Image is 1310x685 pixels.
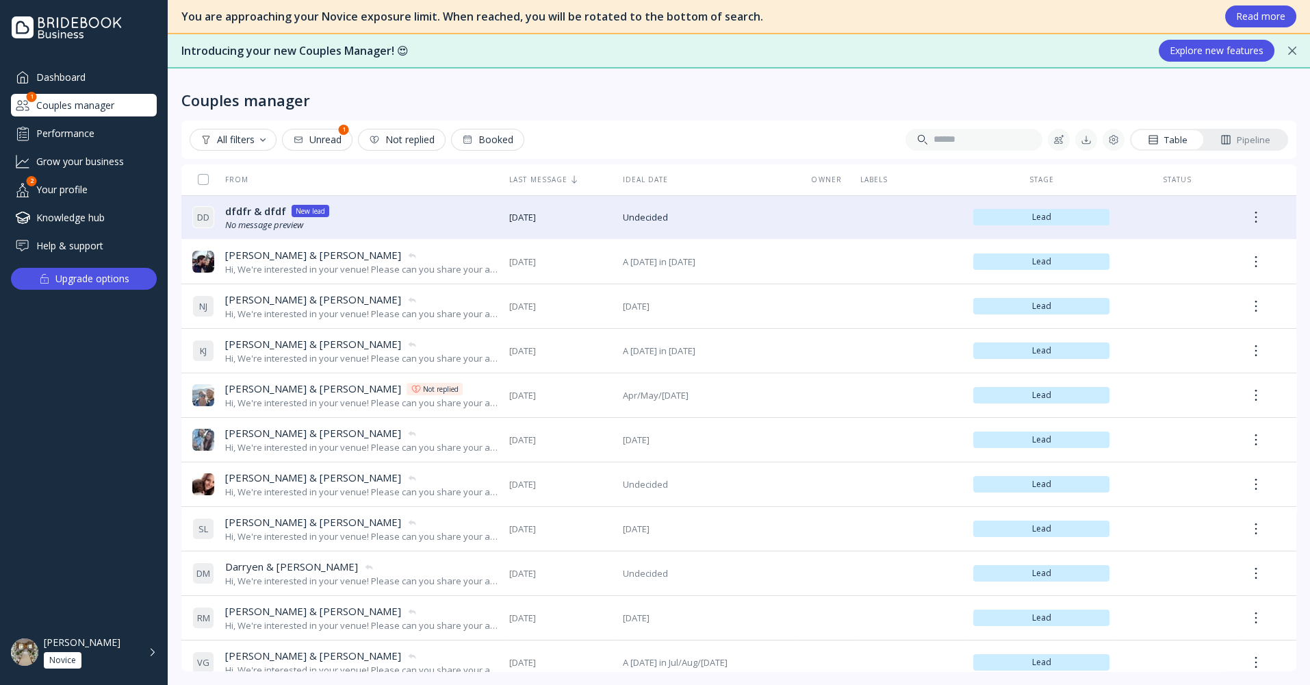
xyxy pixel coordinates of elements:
[462,134,513,145] div: Booked
[192,384,214,406] img: dpr=1,fit=cover,g=face,w=32,h=32
[225,560,358,574] span: Darryen & [PERSON_NAME]
[192,175,248,184] div: From
[509,300,611,313] span: [DATE]
[225,575,498,588] div: Hi, We're interested in your venue! Please can you share your availability around our ideal date,...
[27,92,37,102] div: 1
[192,473,214,495] img: dpr=1,fit=cover,g=face,w=32,h=32
[509,345,611,358] span: [DATE]
[296,206,325,216] div: New lead
[623,300,793,313] span: [DATE]
[192,651,214,673] div: V G
[225,619,498,632] div: Hi, We're interested in your venue! Please can you share your availability around our ideal date,...
[293,134,342,145] div: Unread
[1220,134,1270,147] div: Pipeline
[192,518,214,540] div: S L
[11,638,38,666] img: dpr=1,fit=cover,g=face,w=48,h=48
[509,567,611,580] span: [DATE]
[973,175,1109,184] div: Stage
[225,219,303,231] i: No message preview
[11,122,157,145] a: Performance
[1236,11,1285,22] div: Read more
[509,256,611,269] span: [DATE]
[225,426,401,440] span: [PERSON_NAME] & [PERSON_NAME]
[181,43,1145,59] div: Introducing your new Couples Manager! 😍
[623,567,793,580] span: Undecided
[225,441,498,454] div: Hi, We're interested in your venue! Please can you share your availability around our ideal date,...
[623,345,793,358] span: A [DATE] in [DATE]
[979,479,1104,490] span: Lead
[192,562,214,584] div: D M
[181,90,310,110] div: Couples manager
[55,269,129,288] div: Upgrade options
[192,429,214,451] img: dpr=1,fit=cover,g=face,w=32,h=32
[509,612,611,625] span: [DATE]
[1225,5,1296,27] button: Read more
[225,248,401,262] span: [PERSON_NAME] & [PERSON_NAME]
[623,478,793,491] span: Undecided
[509,175,611,184] div: Last message
[339,125,349,135] div: 1
[192,607,214,629] div: R M
[225,664,498,677] div: Hi, We're interested in your venue! Please can you share your availability around our ideal date,...
[358,129,446,151] button: Not replied
[225,397,498,410] div: Hi, We're interested in your venue! Please can you share your availability around our ideal date,...
[282,129,352,151] button: Unread
[225,530,498,543] div: Hi, We're interested in your venue! Please can you share your availability around our ideal date,...
[423,384,459,395] div: Not replied
[201,134,266,145] div: All filters
[11,206,157,229] a: Knowledge hub
[979,612,1104,623] span: Lead
[192,340,214,362] div: K J
[979,657,1104,668] span: Lead
[11,178,157,201] a: Your profile2
[509,656,611,669] span: [DATE]
[623,389,793,402] span: Apr/May/[DATE]
[860,175,962,184] div: Labels
[225,649,401,663] span: [PERSON_NAME] & [PERSON_NAME]
[192,295,214,317] div: N J
[623,175,793,184] div: Ideal date
[509,211,611,224] span: [DATE]
[623,523,793,536] span: [DATE]
[225,263,498,276] div: Hi, We're interested in your venue! Please can you share your availability around our ideal date,...
[225,204,286,219] span: dfdfr & dfdf
[623,256,793,269] span: A [DATE] in [DATE]
[192,251,214,273] img: dpr=1,fit=cover,g=face,w=32,h=32
[623,612,793,625] span: [DATE]
[979,434,1104,445] span: Lead
[225,292,401,307] span: [PERSON_NAME] & [PERSON_NAME]
[623,434,793,447] span: [DATE]
[225,486,498,499] div: Hi, We're interested in your venue! Please can you share your availability around our ideal date,...
[11,94,157,116] a: Couples manager1
[509,523,611,536] span: [DATE]
[225,382,401,396] span: [PERSON_NAME] & [PERSON_NAME]
[979,345,1104,356] span: Lead
[11,268,157,290] button: Upgrade options
[979,390,1104,401] span: Lead
[192,206,214,228] div: D D
[181,9,1211,25] div: You are approaching your Novice exposure limit. When reached, you will be rotated to the bottom o...
[979,568,1104,579] span: Lead
[804,175,849,184] div: Owner
[11,234,157,257] a: Help & support
[623,656,793,669] span: A [DATE] in Jul/Aug/[DATE]
[509,478,611,491] span: [DATE]
[225,308,498,321] div: Hi, We're interested in your venue! Please can you share your availability around our ideal date,...
[11,178,157,201] div: Your profile
[225,604,401,619] span: [PERSON_NAME] & [PERSON_NAME]
[369,134,435,145] div: Not replied
[225,471,401,485] span: [PERSON_NAME] & [PERSON_NAME]
[11,66,157,88] a: Dashboard
[225,515,401,530] span: [PERSON_NAME] & [PERSON_NAME]
[509,389,611,402] span: [DATE]
[1159,40,1274,62] button: Explore new features
[979,523,1104,534] span: Lead
[225,337,401,351] span: [PERSON_NAME] & [PERSON_NAME]
[1170,45,1263,56] div: Explore new features
[190,129,277,151] button: All filters
[49,655,76,666] div: Novice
